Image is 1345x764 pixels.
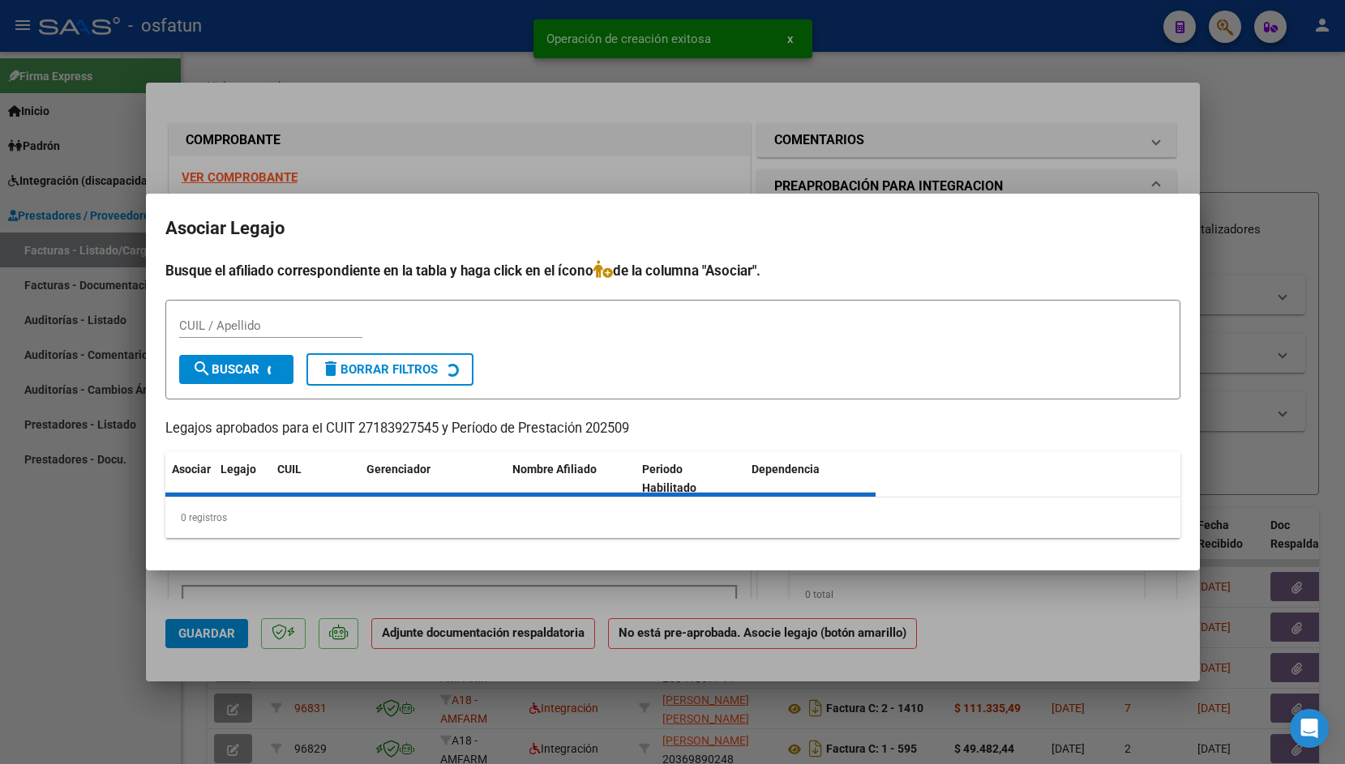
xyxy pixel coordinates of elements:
[165,452,214,506] datatable-header-cell: Asociar
[165,213,1180,244] h2: Asociar Legajo
[512,463,597,476] span: Nombre Afiliado
[366,463,430,476] span: Gerenciador
[165,497,1180,538] div: 0 registros
[277,463,302,476] span: CUIL
[636,452,745,506] datatable-header-cell: Periodo Habilitado
[360,452,506,506] datatable-header-cell: Gerenciador
[1290,709,1329,748] div: Open Intercom Messenger
[165,419,1180,439] p: Legajos aprobados para el CUIT 27183927545 y Período de Prestación 202509
[165,260,1180,281] h4: Busque el afiliado correspondiente en la tabla y haga click en el ícono de la columna "Asociar".
[192,359,212,378] mat-icon: search
[745,452,876,506] datatable-header-cell: Dependencia
[214,452,271,506] datatable-header-cell: Legajo
[642,463,696,494] span: Periodo Habilitado
[192,362,259,377] span: Buscar
[179,355,293,384] button: Buscar
[321,359,341,378] mat-icon: delete
[271,452,360,506] datatable-header-cell: CUIL
[752,463,820,476] span: Dependencia
[506,452,636,506] datatable-header-cell: Nombre Afiliado
[172,463,211,476] span: Asociar
[306,353,473,386] button: Borrar Filtros
[221,463,256,476] span: Legajo
[321,362,438,377] span: Borrar Filtros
